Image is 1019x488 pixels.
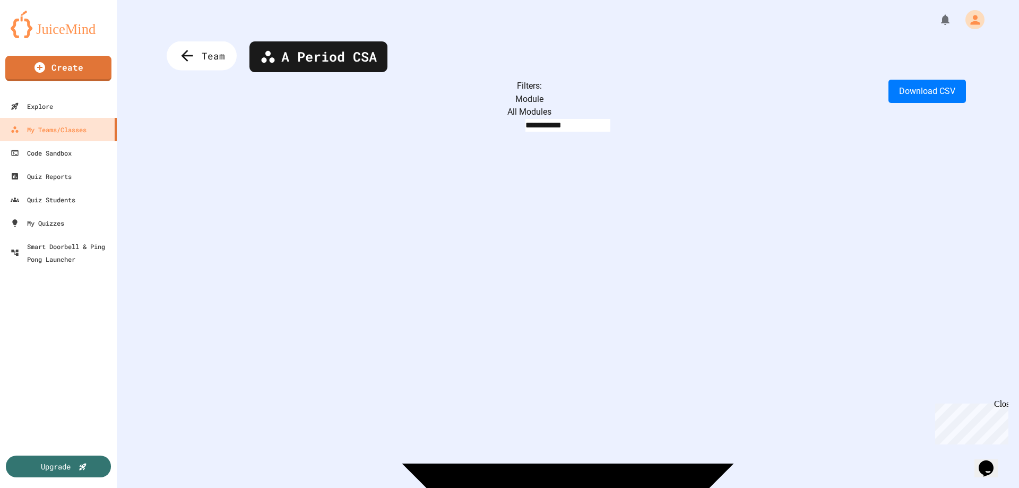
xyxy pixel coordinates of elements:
[11,193,75,206] div: Quiz Students
[5,56,111,81] a: Create
[888,80,966,103] button: Download CSV
[931,399,1008,444] iframe: chat widget
[11,240,113,266] div: Smart Doorbell & Ping Pong Launcher
[11,123,87,136] div: My Teams/Classes
[11,217,64,229] div: My Quizzes
[954,7,987,32] div: My Account
[919,11,954,29] div: My Notifications
[515,94,543,104] label: Module
[170,106,966,118] div: All Modules
[170,80,966,92] div: Filters:
[11,11,106,38] img: logo-orange.svg
[974,446,1008,477] iframe: chat widget
[11,170,72,183] div: Quiz Reports
[202,49,225,63] span: Team
[41,461,71,472] div: Upgrade
[11,100,53,113] div: Explore
[4,4,73,67] div: Chat with us now!Close
[11,147,72,159] div: Code Sandbox
[281,47,377,67] span: A Period CSA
